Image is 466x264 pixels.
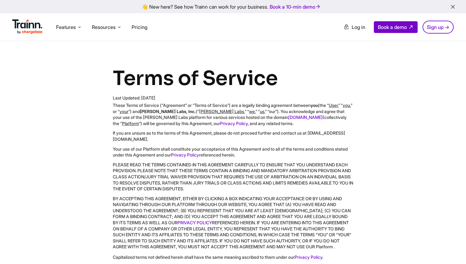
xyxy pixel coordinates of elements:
b: you [311,103,318,108]
a: Privacy Policy [295,254,322,260]
a: Book a 10-min demo [268,2,322,11]
span: Features [56,24,76,30]
a: Book a demo [374,21,418,33]
u: we [249,109,255,114]
p: Your use of our Platform shall constitute your acceptance of this Agreement and to all of the ter... [113,146,353,158]
p: These Terms of Service (“Agreement” or “Terms of Service”) are a legally binding agreement betwee... [113,102,353,126]
div: Capitalized terms not defined herein shall have the same meaning ascribed to them under our . [113,254,353,260]
iframe: Chat Widget [435,234,466,264]
a: PRIVACY POLICY [178,220,212,225]
a: Privacy Policy [220,121,248,126]
h1: Terms of Service [113,66,353,91]
a: Log in [340,22,369,33]
p: If you are unsure as to the terms of this Agreement, please do not proceed further and contact us... [113,130,353,142]
span: Log in [352,24,365,30]
u: User [329,103,338,108]
u: [PERSON_NAME] Labs [199,109,244,114]
a: Pricing [132,24,147,30]
a: Sign up → [423,21,454,34]
span: Book a demo [378,24,407,30]
a: Privacy Policy [171,152,199,157]
u: us [260,109,264,114]
u: your [120,109,129,114]
a: [DOMAIN_NAME] [288,115,323,120]
p: BY ACCEPTING THIS AGREEMENT, EITHER BY CLICKING A BOX INDICATING YOUR ACCEPTANCE OR BY USING AND ... [113,196,353,250]
u: you [343,103,350,108]
b: [PERSON_NAME] Labs, Inc. [140,109,196,114]
p: PLEASE READ THE TERMS CONTAINED IN THIS AGREEMENT CAREFULLY TO ENSURE THAT YOU UNDERSTAND EACH PR... [113,162,353,192]
span: Resources [92,24,116,30]
img: Trainn Logo [12,19,43,34]
u: Platform [122,121,139,126]
div: Last Updated: [DATE] [113,95,353,101]
div: 👋 New here? See how Trainn can work for your business. [4,4,462,10]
